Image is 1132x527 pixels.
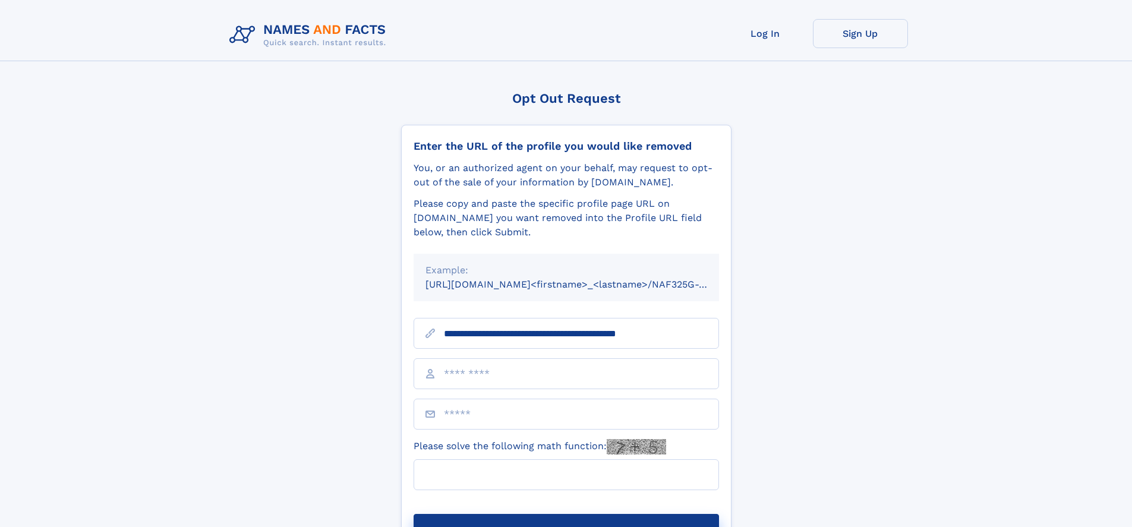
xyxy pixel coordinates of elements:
a: Sign Up [813,19,908,48]
div: Enter the URL of the profile you would like removed [414,140,719,153]
div: You, or an authorized agent on your behalf, may request to opt-out of the sale of your informatio... [414,161,719,190]
div: Please copy and paste the specific profile page URL on [DOMAIN_NAME] you want removed into the Pr... [414,197,719,239]
label: Please solve the following math function: [414,439,666,455]
div: Opt Out Request [401,91,731,106]
div: Example: [425,263,707,277]
small: [URL][DOMAIN_NAME]<firstname>_<lastname>/NAF325G-xxxxxxxx [425,279,742,290]
a: Log In [718,19,813,48]
img: Logo Names and Facts [225,19,396,51]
